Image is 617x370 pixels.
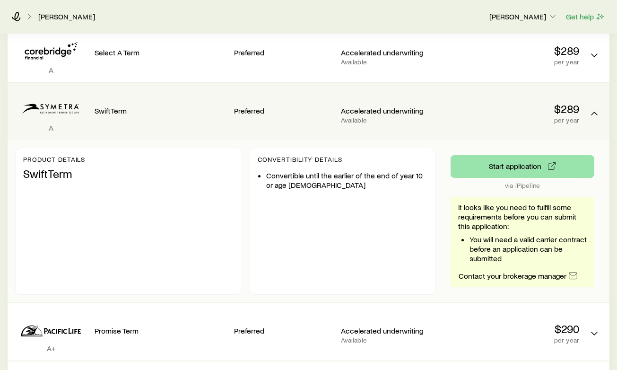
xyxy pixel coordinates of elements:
[15,344,87,353] p: A+
[458,203,587,231] p: It looks like you need to fulfill some requirements before you can submit this application:
[15,123,87,132] p: A
[447,44,579,57] p: $289
[489,12,557,21] p: [PERSON_NAME]
[266,171,427,190] li: Convertible until the earlier of the end of year 10 or age [DEMOGRAPHIC_DATA]
[234,326,333,335] p: Preferred
[95,326,226,335] p: Promise Term
[458,271,578,282] a: Contact your brokerage manager
[23,156,234,163] p: Product details
[447,322,579,335] p: $290
[469,235,587,263] li: You will need a valid carrier contract before an application can be submitted
[234,106,333,115] p: Preferred
[341,336,440,344] p: Available
[565,11,606,22] button: Get help
[341,58,440,66] p: Available
[38,12,96,21] a: [PERSON_NAME]
[341,106,440,115] p: Accelerated underwriting
[23,167,234,180] p: SwiftTerm
[447,58,579,66] p: per year
[341,48,440,57] p: Accelerated underwriting
[447,102,579,115] p: $289
[489,11,558,23] button: [PERSON_NAME]
[447,336,579,344] p: per year
[95,106,226,115] p: SwiftTerm
[451,182,594,189] p: via iPipeline
[15,65,87,75] p: A
[95,48,226,57] p: Select A Term
[341,116,440,124] p: Available
[451,155,594,178] button: via iPipeline
[447,116,579,124] p: per year
[341,326,440,335] p: Accelerated underwriting
[234,48,333,57] p: Preferred
[258,156,427,163] p: Convertibility Details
